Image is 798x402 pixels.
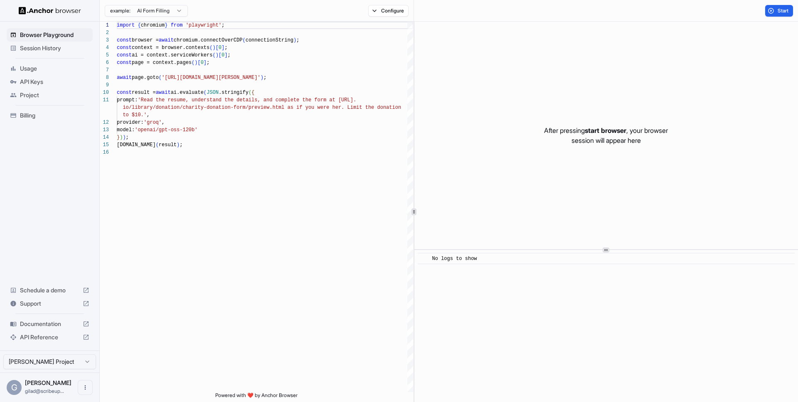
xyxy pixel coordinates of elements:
span: ai = context.serviceWorkers [132,52,212,58]
span: } [117,135,120,140]
span: chromium [141,22,165,28]
span: ) [195,60,197,66]
span: ] [222,45,224,51]
span: gilad@scribeup.io [25,388,64,394]
span: { [138,22,140,28]
span: const [117,37,132,43]
span: ) [293,37,296,43]
span: , [147,112,150,118]
div: 11 [100,96,109,104]
span: ; [227,52,230,58]
span: ai.evaluate [171,90,204,96]
span: Powered with ❤️ by Anchor Browser [215,392,298,402]
div: 5 [100,51,109,59]
div: Billing [7,109,93,122]
span: ; [222,22,224,28]
span: , [162,120,165,125]
span: Billing [20,111,89,120]
span: import [117,22,135,28]
span: ( [249,90,251,96]
div: 16 [100,149,109,156]
span: ( [209,45,212,51]
span: ; [180,142,182,148]
span: start browser [585,126,626,135]
span: 0 [222,52,224,58]
span: Browser Playground [20,31,89,39]
span: Session History [20,44,89,52]
span: JSON [207,90,219,96]
span: [ [219,52,222,58]
span: page.goto [132,75,159,81]
span: API Reference [20,333,79,341]
span: ( [159,75,162,81]
span: to $10.' [123,112,147,118]
span: browser = [132,37,159,43]
span: ; [264,75,266,81]
span: Start [778,7,789,14]
span: ( [242,37,245,43]
div: 1 [100,22,109,29]
div: 10 [100,89,109,96]
div: API Keys [7,75,93,88]
span: [ [216,45,219,51]
span: from [171,22,183,28]
span: 'playwright' [186,22,222,28]
span: ) [123,135,126,140]
span: result = [132,90,156,96]
span: 'groq' [144,120,162,125]
span: 0 [219,45,222,51]
span: ( [212,52,215,58]
span: ; [207,60,209,66]
div: 14 [100,134,109,141]
span: '[URL][DOMAIN_NAME][PERSON_NAME]' [162,75,261,81]
div: Project [7,88,93,102]
p: After pressing , your browser session will appear here [544,125,668,145]
button: Open menu [78,380,93,395]
span: [DOMAIN_NAME] [117,142,156,148]
span: ; [126,135,129,140]
span: ; [296,37,299,43]
span: Documentation [20,320,79,328]
span: await [156,90,171,96]
button: Start [765,5,793,17]
span: Support [20,299,79,308]
span: 0 [201,60,204,66]
div: 4 [100,44,109,51]
span: html as if you were her. Limit the donation [272,105,401,110]
span: provider: [117,120,144,125]
span: ( [204,90,207,96]
span: ) [261,75,264,81]
span: io/library/donation/charity-donation-form/preview. [123,105,272,110]
span: ) [212,45,215,51]
span: model: [117,127,135,133]
button: Configure [368,5,409,17]
div: 15 [100,141,109,149]
span: const [117,45,132,51]
div: Browser Playground [7,28,93,42]
span: ) [177,142,180,148]
span: .stringify [219,90,249,96]
span: await [159,37,174,43]
span: connectionString [246,37,293,43]
div: 7 [100,66,109,74]
div: Usage [7,62,93,75]
span: const [117,90,132,96]
div: Documentation [7,317,93,331]
span: } [165,22,167,28]
div: 2 [100,29,109,37]
span: ​ [422,255,426,263]
span: result [159,142,177,148]
img: Anchor Logo [19,7,81,15]
span: ] [204,60,207,66]
span: { [251,90,254,96]
div: Support [7,297,93,310]
div: 3 [100,37,109,44]
span: 'openai/gpt-oss-120b' [135,127,197,133]
span: Gilad Spitzer [25,379,71,386]
span: ) [216,52,219,58]
div: G [7,380,22,395]
span: await [117,75,132,81]
div: 12 [100,119,109,126]
span: chromium.connectOverCDP [174,37,243,43]
span: ] [224,52,227,58]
